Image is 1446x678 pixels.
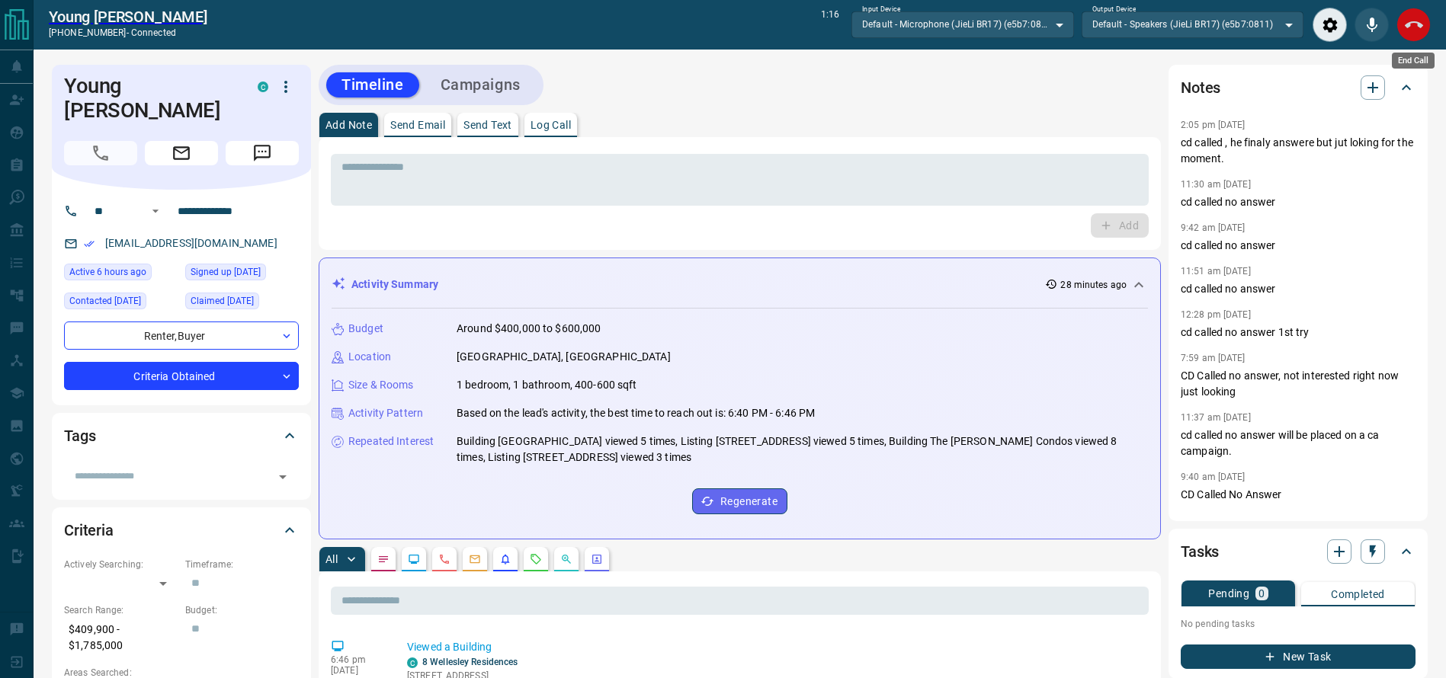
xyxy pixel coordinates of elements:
[348,405,423,421] p: Activity Pattern
[457,349,671,365] p: [GEOGRAPHIC_DATA], [GEOGRAPHIC_DATA]
[348,433,434,449] p: Repeated Interest
[1181,222,1246,233] p: 9:42 am [DATE]
[69,264,146,280] span: Active 6 hours ago
[422,657,518,667] a: 8 Wellesley Residences
[348,377,414,393] p: Size & Rooms
[377,553,390,565] svg: Notes
[1181,533,1416,570] div: Tasks
[1181,238,1416,254] p: cd called no answer
[499,553,511,565] svg: Listing Alerts
[438,553,450,565] svg: Calls
[64,617,178,658] p: $409,900 - $1,785,000
[1181,135,1416,167] p: cd called , he finaly answere but jut loking for the moment.
[1181,325,1416,341] p: cd called no answer 1st try
[463,120,512,130] p: Send Text
[1181,179,1251,190] p: 11:30 am [DATE]
[457,377,637,393] p: 1 bedroom, 1 bathroom, 400-600 sqft
[1181,612,1416,635] p: No pending tasks
[64,512,299,548] div: Criteria
[1331,589,1385,600] p: Completed
[1208,588,1249,599] p: Pending
[226,141,299,165] span: Message
[1181,644,1416,669] button: New Task
[408,553,420,565] svg: Lead Browsing Activity
[692,488,787,514] button: Regenerate
[1181,309,1251,320] p: 12:28 pm [DATE]
[1396,8,1431,42] div: End Call
[1392,53,1435,69] div: End Call
[49,8,207,26] a: Young [PERSON_NAME]
[407,639,1143,655] p: Viewed a Building
[1355,8,1389,42] div: Mute
[591,553,603,565] svg: Agent Actions
[64,293,178,314] div: Wed Sep 03 2025
[69,293,141,309] span: Contacted [DATE]
[325,554,338,564] p: All
[1181,266,1251,277] p: 11:51 am [DATE]
[1082,11,1303,37] div: Default - Speakers (JieLi BR17) (e5b7:0811)
[862,5,901,14] label: Input Device
[851,11,1073,37] div: Default - Microphone (JieLi BR17) (e5b7:0811)
[64,417,299,454] div: Tags
[1181,539,1219,564] h2: Tasks
[457,405,815,421] p: Based on the lead's activity, the best time to reach out is: 6:40 PM - 6:46 PM
[325,120,372,130] p: Add Note
[331,665,384,676] p: [DATE]
[1313,8,1347,42] div: Audio Settings
[1181,281,1416,297] p: cd called no answer
[390,120,445,130] p: Send Email
[185,558,299,571] p: Timeframe:
[332,270,1148,299] div: Activity Summary28 minutes ago
[407,657,418,668] div: condos.ca
[185,603,299,617] p: Budget:
[191,293,254,309] span: Claimed [DATE]
[64,424,95,448] h2: Tags
[1060,278,1127,292] p: 28 minutes ago
[49,26,207,40] p: [PHONE_NUMBER] -
[560,553,572,565] svg: Opportunities
[272,466,293,488] button: Open
[1181,75,1220,100] h2: Notes
[1181,368,1416,400] p: CD Called no answer, not interested right now just looking
[351,277,438,293] p: Activity Summary
[457,433,1148,465] p: Building [GEOGRAPHIC_DATA] viewed 5 times, Listing [STREET_ADDRESS] viewed 5 times, Building The ...
[1092,5,1136,14] label: Output Device
[131,27,176,38] span: connected
[1181,427,1416,459] p: cd called no answer will be placed on a ca campaign.
[64,518,114,542] h2: Criteria
[146,202,165,220] button: Open
[530,553,542,565] svg: Requests
[331,654,384,665] p: 6:46 pm
[348,349,391,365] p: Location
[1181,412,1251,423] p: 11:37 am [DATE]
[457,321,601,337] p: Around $400,000 to $600,000
[64,264,178,285] div: Tue Sep 16 2025
[1181,472,1246,482] p: 9:40 am [DATE]
[1258,588,1265,599] p: 0
[64,74,235,123] h1: Young [PERSON_NAME]
[531,120,571,130] p: Log Call
[469,553,481,565] svg: Emails
[64,558,178,571] p: Actively Searching:
[105,237,277,249] a: [EMAIL_ADDRESS][DOMAIN_NAME]
[64,321,299,350] div: Renter , Buyer
[191,264,261,280] span: Signed up [DATE]
[1181,69,1416,106] div: Notes
[64,362,299,390] div: Criteria Obtained
[64,603,178,617] p: Search Range:
[1181,487,1416,503] p: CD Called No Answer
[348,321,383,337] p: Budget
[84,238,95,249] svg: Email Verified
[64,141,137,165] span: Call
[1181,353,1246,363] p: 7:59 am [DATE]
[425,72,536,98] button: Campaigns
[145,141,218,165] span: Email
[185,293,299,314] div: Thu Jan 09 2025
[326,72,419,98] button: Timeline
[185,264,299,285] div: Fri Oct 29 2021
[1181,120,1246,130] p: 2:05 pm [DATE]
[821,8,839,42] p: 1:16
[1181,194,1416,210] p: cd called no answer
[258,82,268,92] div: condos.ca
